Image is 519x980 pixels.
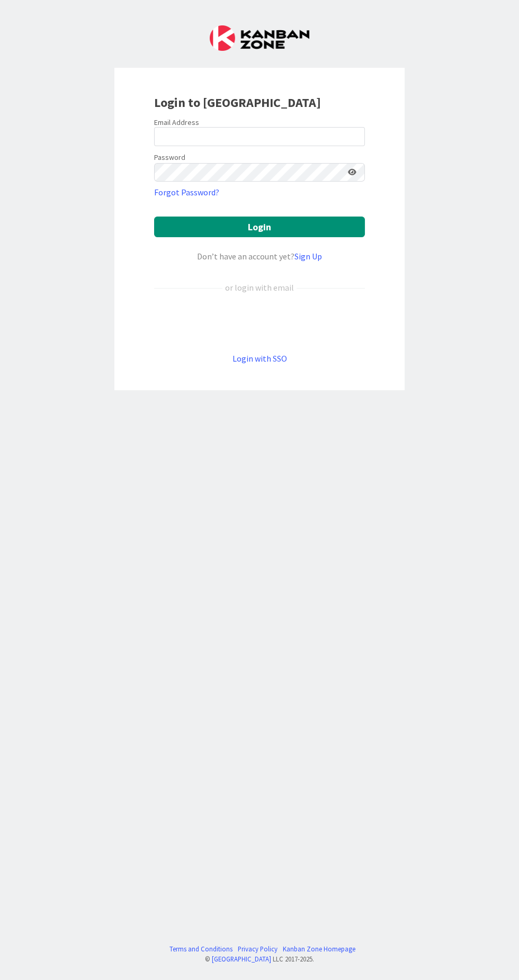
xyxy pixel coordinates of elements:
a: Sign Up [294,251,322,262]
a: Login with SSO [232,353,287,364]
div: Don’t have an account yet? [154,250,365,263]
a: Forgot Password? [154,186,219,199]
b: Login to [GEOGRAPHIC_DATA] [154,94,321,111]
a: Privacy Policy [238,944,278,954]
img: Kanban Zone [210,25,309,51]
a: Kanban Zone Homepage [283,944,355,954]
div: © LLC 2017- 2025 . [164,954,355,964]
a: [GEOGRAPHIC_DATA] [212,955,271,963]
div: or login with email [222,281,297,294]
button: Login [154,217,365,237]
label: Email Address [154,118,199,127]
a: Terms and Conditions [169,944,232,954]
iframe: Sign in with Google Button [149,311,370,335]
label: Password [154,152,185,163]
